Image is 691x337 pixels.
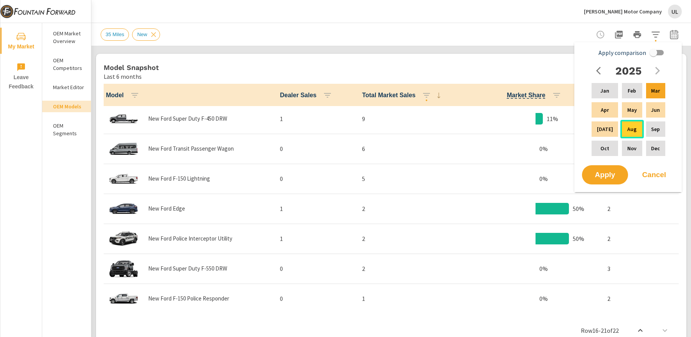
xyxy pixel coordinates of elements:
span: Model Sales / Total Market Sales. [Market = within dealer PMA (or 60 miles if no PMA is defined) ... [507,91,546,100]
p: OEM Segments [53,122,85,137]
img: glamour [108,257,139,280]
p: [DATE] [597,125,613,133]
p: New Ford Super Duty F-450 DRW [148,115,227,122]
p: 2 [607,204,677,213]
p: 2 [362,204,464,213]
img: glamour [108,287,139,310]
div: OEM Models [42,101,91,112]
span: Apply comparison [598,48,646,57]
p: OEM Competitors [53,56,85,72]
img: glamour [108,137,139,160]
div: UL [668,5,682,18]
span: New [132,32,152,37]
div: New [132,28,160,41]
div: OEM Market Overview [42,28,91,47]
p: 1 [280,114,350,123]
p: 0 [280,144,350,153]
span: Dealer Sales [280,91,335,100]
div: OEM Competitors [42,55,91,74]
span: Apply [590,171,620,178]
div: OEM Segments [42,120,91,139]
p: Last 6 months [104,72,142,81]
p: 0% [539,144,548,153]
span: Model [106,91,142,100]
span: Leave Feedback [3,63,40,91]
p: Jun [651,106,660,114]
p: Dec [651,144,660,152]
p: Market Editor [53,83,85,91]
h2: 2025 [615,64,641,78]
img: glamour [108,107,139,130]
p: 3 [607,264,677,273]
p: [PERSON_NAME] Motor Company [584,8,662,15]
p: 9 [362,114,464,123]
p: OEM Market Overview [53,30,85,45]
p: 0 [280,174,350,183]
p: Apr [601,106,609,114]
img: glamour [108,197,139,220]
p: 50% [573,204,584,213]
p: 11% [547,114,558,123]
p: 0% [539,294,548,303]
p: 2 [607,294,677,303]
div: nav menu [0,23,42,94]
img: glamour [108,227,139,250]
p: 0 [280,264,350,273]
p: Oct [600,144,609,152]
div: Market Editor [42,81,91,93]
span: Cancel [639,171,670,178]
p: 5 [362,174,464,183]
p: Sep [651,125,660,133]
p: 2 [362,264,464,273]
p: 0% [539,174,548,183]
p: Mar [651,87,660,95]
p: 1 [280,234,350,243]
p: OEM Models [53,103,85,110]
p: 2 [362,234,464,243]
p: Aug [627,125,636,133]
p: 0% [539,264,548,273]
p: New Ford F-150 Lightning [148,175,210,182]
button: Apply Filters [648,27,663,42]
span: Market Share [507,91,564,100]
img: glamour [108,167,139,190]
p: 50% [573,234,584,243]
p: New Ford Police Interceptor Utility [148,235,232,242]
button: Print Report [630,27,645,42]
p: 1 [280,204,350,213]
p: 1 [362,294,464,303]
p: New Ford Super Duty F-550 DRW [148,265,227,272]
span: 35 Miles [101,32,129,37]
p: New Ford Edge [148,205,185,212]
button: Apply [582,165,628,184]
button: "Export Report to PDF" [611,27,627,42]
p: 2 [607,234,677,243]
p: 6 [362,144,464,153]
p: Jan [600,87,609,95]
span: My Market [3,32,40,51]
p: 0 [280,294,350,303]
p: New Ford F-150 Police Responder [148,295,229,302]
button: Cancel [631,165,677,184]
p: New Ford Transit Passenger Wagon [148,145,234,152]
span: Total Market Sales [362,91,443,100]
p: Feb [628,87,636,95]
p: May [627,106,637,114]
button: Select Date Range [666,27,682,42]
p: Row 16 - 21 of 22 [581,326,619,335]
p: Nov [627,144,636,152]
h5: Model Snapshot [104,63,159,71]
